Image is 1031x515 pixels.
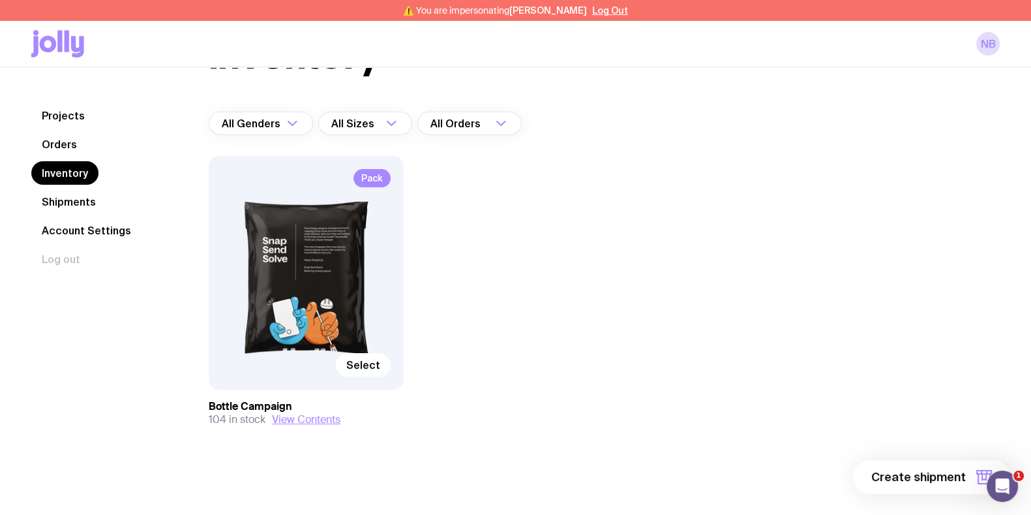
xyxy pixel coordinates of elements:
button: Create shipment [853,460,1010,494]
div: Search for option [209,112,313,135]
div: Search for option [417,112,522,135]
a: Orders [31,133,87,156]
h3: Bottle Campaign [209,400,404,413]
button: Log out [31,247,91,271]
span: All Sizes [331,112,377,135]
span: ⚠️ You are impersonating [403,5,587,16]
span: All Orders [430,112,483,135]
span: All Genders [222,112,283,135]
h1: Inventory [209,33,380,75]
a: Shipments [31,190,106,213]
a: NB [976,32,1000,55]
a: Account Settings [31,219,142,242]
iframe: Intercom live chat [987,471,1018,502]
button: View Contents [272,413,340,426]
a: Inventory [31,161,98,185]
button: Log Out [592,5,628,16]
input: Search for option [483,112,492,135]
span: Create shipment [871,469,966,485]
span: [PERSON_NAME] [509,5,587,16]
span: 1 [1013,471,1024,481]
span: 104 in stock [209,413,265,426]
input: Search for option [377,112,382,135]
span: Pack [353,169,391,187]
a: Projects [31,104,95,127]
span: Select [346,358,380,371]
div: Search for option [318,112,412,135]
